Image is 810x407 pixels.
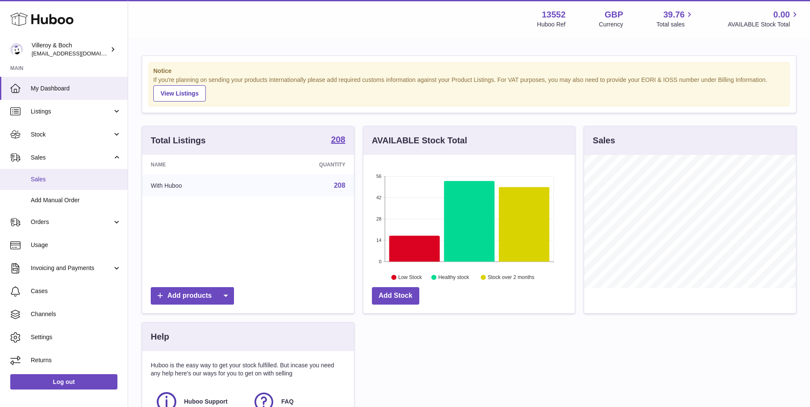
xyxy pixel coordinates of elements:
span: Add Manual Order [31,196,121,204]
text: Low Stock [398,274,422,280]
th: Name [142,155,254,174]
strong: Notice [153,67,785,75]
a: Add products [151,287,234,305]
strong: 208 [331,135,345,144]
strong: GBP [605,9,623,20]
a: 208 [331,135,345,145]
span: Listings [31,108,112,116]
text: 28 [376,216,381,221]
a: Log out [10,374,117,390]
td: With Huboo [142,174,254,197]
th: Quantity [254,155,354,174]
span: FAQ [281,398,294,406]
span: Returns [31,356,121,364]
div: Currency [599,20,623,29]
div: Huboo Ref [537,20,566,29]
span: My Dashboard [31,84,121,93]
span: Sales [31,175,121,183]
h3: Total Listings [151,135,206,146]
span: Stock [31,131,112,139]
a: 39.76 Total sales [656,9,694,29]
text: Healthy stock [438,274,469,280]
h3: Sales [593,135,615,146]
span: Settings [31,333,121,341]
span: [EMAIL_ADDRESS][DOMAIN_NAME] [32,50,126,57]
a: 208 [334,182,345,189]
span: AVAILABLE Stock Total [728,20,800,29]
a: View Listings [153,85,206,102]
div: Villeroy & Boch [32,41,108,58]
span: 39.76 [663,9,684,20]
span: Total sales [656,20,694,29]
a: Add Stock [372,287,419,305]
text: Stock over 2 months [488,274,534,280]
span: 0.00 [773,9,790,20]
text: 56 [376,174,381,179]
span: Huboo Support [184,398,228,406]
span: Cases [31,287,121,295]
div: If you're planning on sending your products internationally please add required customs informati... [153,76,785,102]
span: Sales [31,154,112,162]
a: 0.00 AVAILABLE Stock Total [728,9,800,29]
text: 14 [376,238,381,243]
img: internalAdmin-13552@internal.huboo.com [10,43,23,56]
text: 0 [379,259,381,264]
span: Orders [31,218,112,226]
span: Usage [31,241,121,249]
h3: Help [151,331,169,343]
span: Channels [31,310,121,318]
span: Invoicing and Payments [31,264,112,272]
text: 42 [376,195,381,200]
p: Huboo is the easy way to get your stock fulfilled. But incase you need any help here's our ways f... [151,361,345,378]
strong: 13552 [542,9,566,20]
h3: AVAILABLE Stock Total [372,135,467,146]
